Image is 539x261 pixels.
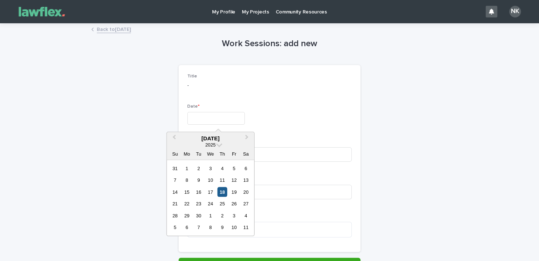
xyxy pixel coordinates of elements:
div: Choose Saturday, October 11th, 2025 [241,222,251,232]
div: Choose Tuesday, September 23rd, 2025 [194,199,204,209]
div: month 2025-09 [169,162,252,233]
div: Choose Thursday, September 25th, 2025 [217,199,227,209]
div: Th [217,149,227,159]
div: Choose Thursday, October 2nd, 2025 [217,210,227,220]
div: Choose Wednesday, September 3rd, 2025 [205,163,215,173]
div: Choose Tuesday, September 2nd, 2025 [194,163,204,173]
img: Gnvw4qrBSHOAfo8VMhG6 [15,4,69,19]
button: Next Month [242,133,253,144]
div: Choose Monday, September 8th, 2025 [182,175,192,185]
div: Fr [229,149,239,159]
div: Choose Thursday, October 9th, 2025 [217,222,227,232]
p: - [187,82,352,89]
div: Choose Sunday, September 14th, 2025 [170,187,180,197]
div: Choose Friday, September 12th, 2025 [229,175,239,185]
div: Choose Monday, September 15th, 2025 [182,187,192,197]
span: Title [187,74,197,79]
div: Choose Saturday, September 20th, 2025 [241,187,251,197]
div: Choose Tuesday, September 30th, 2025 [194,210,204,220]
div: [DATE] [167,135,254,141]
div: Choose Friday, October 3rd, 2025 [229,210,239,220]
h1: Work Sessions: add new [179,39,360,49]
div: We [205,149,215,159]
div: Su [170,149,180,159]
div: Choose Friday, October 10th, 2025 [229,222,239,232]
div: Tu [194,149,204,159]
div: Choose Wednesday, September 17th, 2025 [205,187,215,197]
div: Choose Thursday, September 4th, 2025 [217,163,227,173]
div: NK [509,6,521,17]
div: Choose Monday, September 22nd, 2025 [182,199,192,209]
div: Choose Tuesday, September 9th, 2025 [194,175,204,185]
div: Choose Friday, September 19th, 2025 [229,187,239,197]
div: Choose Tuesday, October 7th, 2025 [194,222,204,232]
span: 2025 [205,142,215,148]
div: Choose Wednesday, October 8th, 2025 [205,222,215,232]
div: Choose Monday, September 29th, 2025 [182,210,192,220]
div: Sa [241,149,251,159]
div: Choose Wednesday, October 1st, 2025 [205,210,215,220]
div: Choose Saturday, September 27th, 2025 [241,199,251,209]
div: Choose Thursday, September 11th, 2025 [217,175,227,185]
span: Date [187,104,200,109]
div: Choose Sunday, September 28th, 2025 [170,210,180,220]
div: Choose Wednesday, September 10th, 2025 [205,175,215,185]
div: Choose Sunday, September 21st, 2025 [170,199,180,209]
div: Choose Saturday, September 13th, 2025 [241,175,251,185]
div: Choose Friday, September 26th, 2025 [229,199,239,209]
a: Back to[DATE] [97,25,131,33]
button: Previous Month [168,133,179,144]
div: Choose Tuesday, September 16th, 2025 [194,187,204,197]
div: Choose Wednesday, September 24th, 2025 [205,199,215,209]
div: Choose Sunday, September 7th, 2025 [170,175,180,185]
div: Choose Monday, October 6th, 2025 [182,222,192,232]
div: Mo [182,149,192,159]
div: Choose Sunday, October 5th, 2025 [170,222,180,232]
div: Choose Sunday, August 31st, 2025 [170,163,180,173]
div: Choose Thursday, September 18th, 2025 [217,187,227,197]
div: Choose Saturday, October 4th, 2025 [241,210,251,220]
div: Choose Saturday, September 6th, 2025 [241,163,251,173]
div: Choose Friday, September 5th, 2025 [229,163,239,173]
div: Choose Monday, September 1st, 2025 [182,163,192,173]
